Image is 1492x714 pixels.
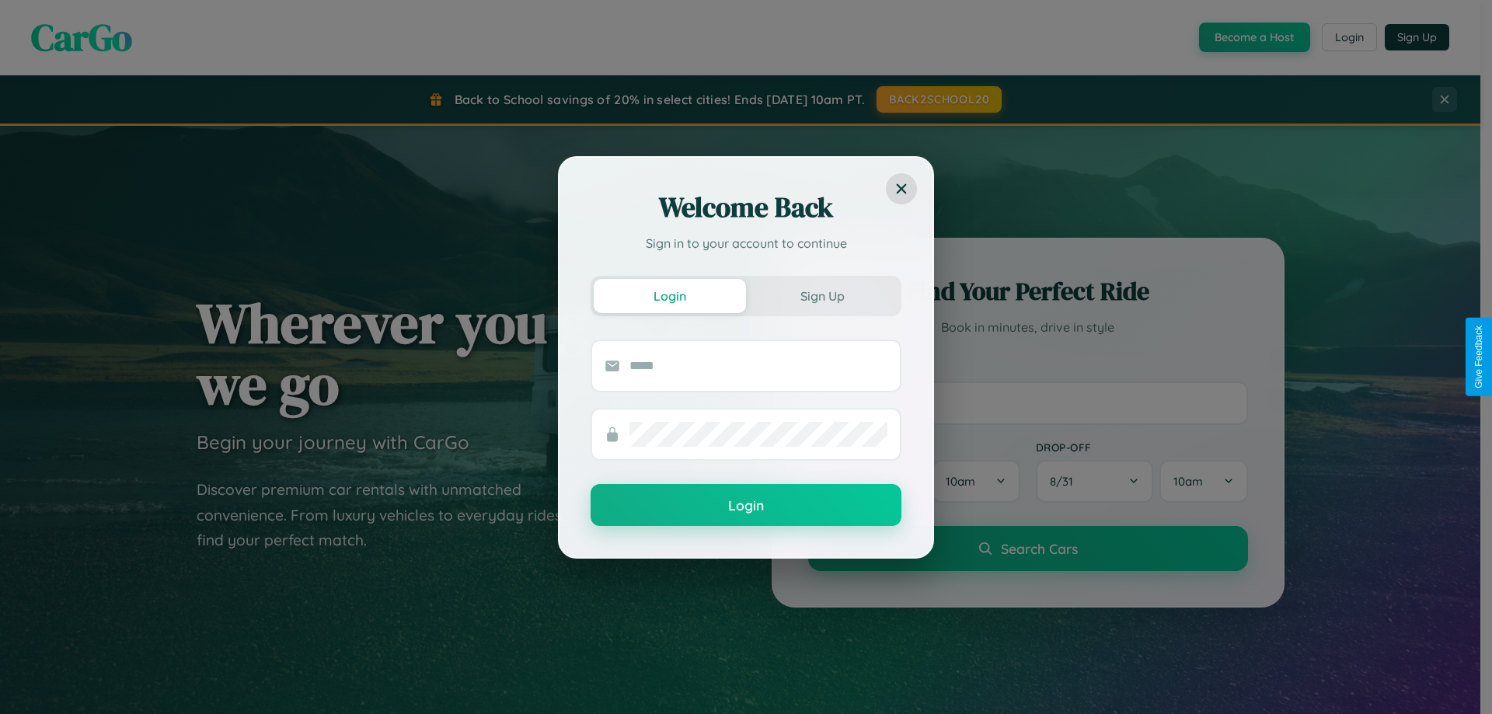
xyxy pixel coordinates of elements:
[594,279,746,313] button: Login
[591,234,901,253] p: Sign in to your account to continue
[591,484,901,526] button: Login
[746,279,898,313] button: Sign Up
[591,189,901,226] h2: Welcome Back
[1473,326,1484,388] div: Give Feedback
